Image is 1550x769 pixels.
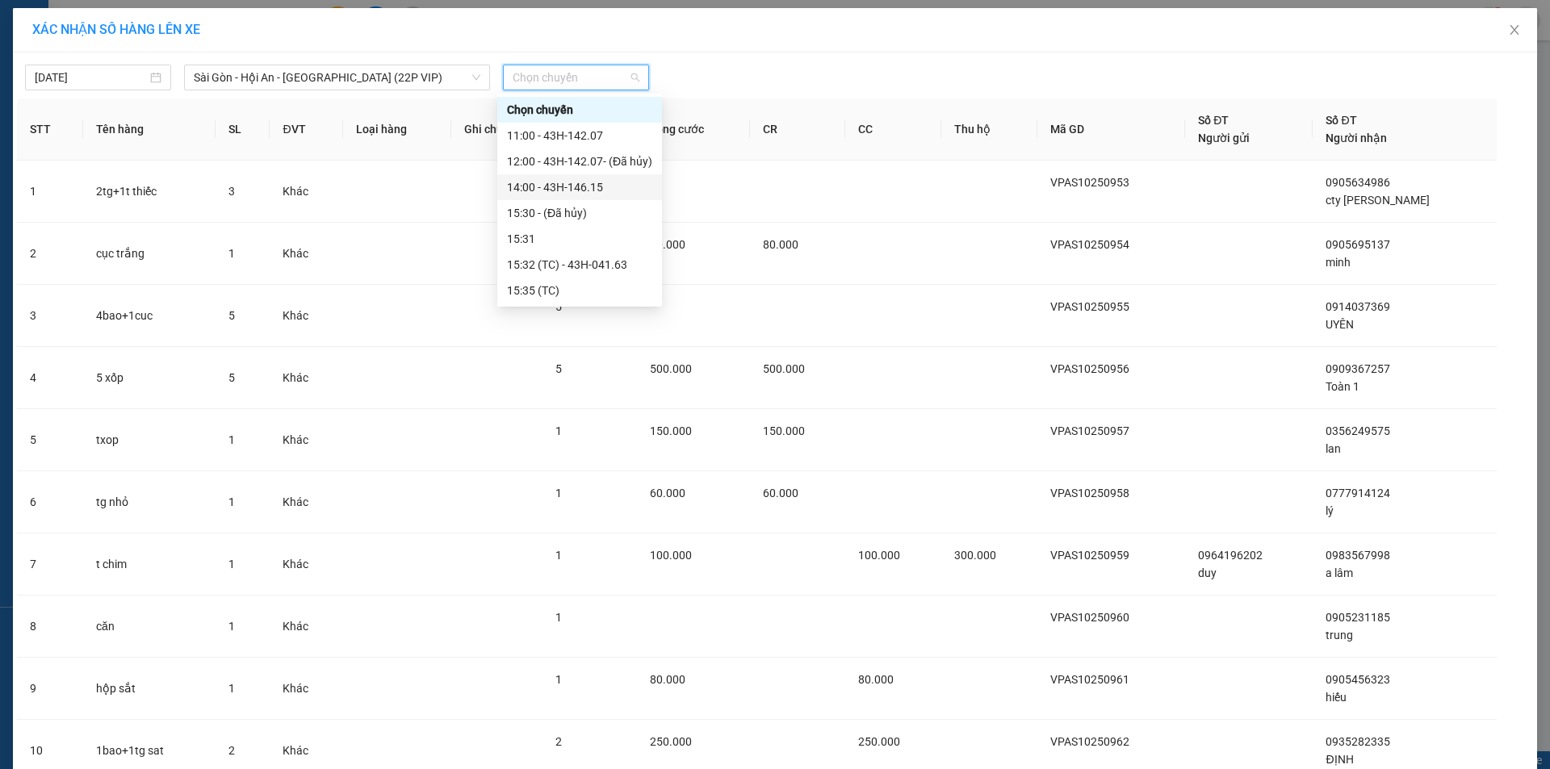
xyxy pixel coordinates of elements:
[555,300,562,313] span: 5
[343,98,451,161] th: Loại hàng
[763,238,798,251] span: 80.000
[1508,23,1521,36] span: close
[17,98,83,161] th: STT
[1326,487,1390,499] span: 0777914124
[845,98,941,161] th: CC
[17,658,83,720] td: 9
[17,223,83,285] td: 2
[1198,566,1217,579] span: duy
[32,22,200,37] span: XÁC NHẬN SỐ HÀNG LÊN XE
[1326,691,1347,704] span: hiếu
[270,161,342,223] td: Khác
[83,161,216,223] td: 2tg+1t thiếc
[1326,114,1356,127] span: Số ĐT
[507,127,652,144] div: 11:00 - 43H-142.07
[507,204,652,222] div: 15:30 - (Đã hủy)
[270,658,342,720] td: Khác
[83,409,216,471] td: txop
[451,98,542,161] th: Ghi chú
[111,69,215,122] li: VP [GEOGRAPHIC_DATA]
[507,178,652,196] div: 14:00 - 43H-146.15
[555,362,562,375] span: 5
[270,347,342,409] td: Khác
[1326,504,1334,517] span: lý
[650,362,692,375] span: 500.000
[1037,98,1186,161] th: Mã GD
[1326,753,1353,766] span: ĐỊNH
[1050,176,1129,189] span: VPAS10250953
[17,285,83,347] td: 3
[228,309,235,322] span: 5
[228,433,235,446] span: 1
[83,533,216,596] td: t chim
[650,735,692,748] span: 250.000
[35,69,147,86] input: 13/10/2025
[1326,566,1353,579] span: a lâm
[507,282,652,299] div: 15:35 (TC)
[1326,735,1390,748] span: 0935282335
[228,744,235,757] span: 2
[954,549,996,562] span: 300.000
[555,735,562,748] span: 2
[513,65,639,90] span: Chọn chuyến
[763,424,805,437] span: 150.000
[83,347,216,409] td: 5 xốp
[1326,549,1390,562] span: 0983567998
[650,238,685,251] span: 80.000
[83,223,216,285] td: cục trắng
[650,549,692,562] span: 100.000
[650,424,692,437] span: 150.000
[270,471,342,533] td: Khác
[1050,735,1129,748] span: VPAS10250962
[17,347,83,409] td: 4
[750,98,846,161] th: CR
[270,98,342,161] th: ĐVT
[1326,194,1430,207] span: cty [PERSON_NAME]
[83,658,216,720] td: hộp sắt
[650,487,685,499] span: 60.000
[228,682,235,695] span: 1
[555,611,562,624] span: 1
[1326,132,1387,144] span: Người nhận
[1050,362,1129,375] span: VPAS10250956
[650,673,685,686] span: 80.000
[228,495,235,508] span: 1
[1050,424,1129,437] span: VPAS10250957
[763,487,798,499] span: 60.000
[555,424,562,437] span: 1
[507,230,652,248] div: 15:31
[1050,300,1129,313] span: VPAS10250955
[8,69,111,86] li: VP VP An Sương
[1326,629,1353,642] span: trung
[1050,487,1129,499] span: VPAS10250958
[83,471,216,533] td: tg nhỏ
[270,285,342,347] td: Khác
[194,65,480,90] span: Sài Gòn - Hội An - Đà Nẵng (22P VIP)
[228,558,235,570] span: 1
[1326,611,1390,624] span: 0905231185
[1326,380,1359,393] span: Toàn 1
[228,371,235,384] span: 5
[8,90,19,101] span: environment
[228,185,235,198] span: 3
[17,596,83,658] td: 8
[763,362,805,375] span: 500.000
[83,98,216,161] th: Tên hàng
[1050,673,1129,686] span: VPAS10250961
[1050,238,1129,251] span: VPAS10250954
[507,153,652,170] div: 12:00 - 43H-142.07 - (Đã hủy)
[858,549,900,562] span: 100.000
[228,247,235,260] span: 1
[270,533,342,596] td: Khác
[555,549,562,562] span: 1
[270,223,342,285] td: Khác
[17,161,83,223] td: 1
[17,409,83,471] td: 5
[1326,300,1390,313] span: 0914037369
[858,673,894,686] span: 80.000
[228,620,235,633] span: 1
[507,256,652,274] div: 15:32 (TC) - 43H-041.63
[637,98,750,161] th: Tổng cước
[1326,238,1390,251] span: 0905695137
[1198,549,1263,562] span: 0964196202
